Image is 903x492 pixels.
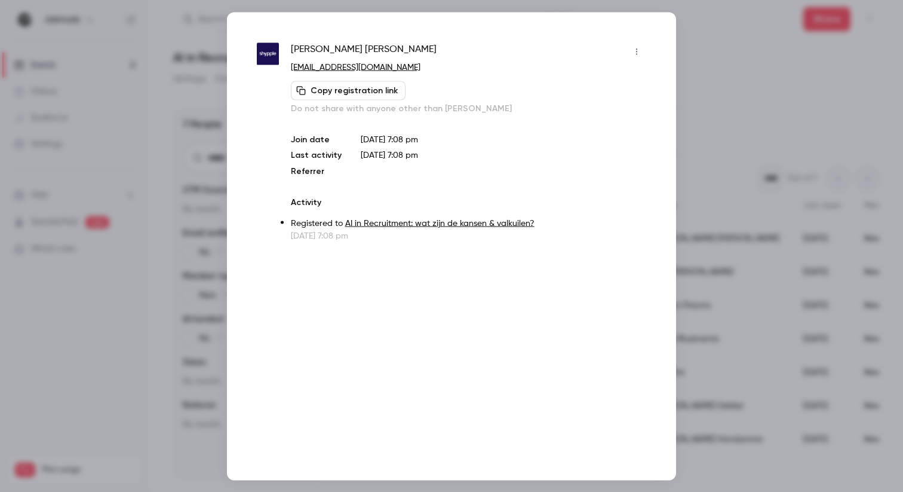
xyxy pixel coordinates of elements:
[291,63,420,71] a: [EMAIL_ADDRESS][DOMAIN_NAME]
[361,133,646,145] p: [DATE] 7:08 pm
[291,217,646,230] p: Registered to
[291,42,437,61] span: [PERSON_NAME] [PERSON_NAME]
[31,31,131,41] div: Domain: [DOMAIN_NAME]
[19,19,29,29] img: logo_orange.svg
[345,219,535,227] a: AI in Recruitment: wat zijn de kansen & valkuilen?
[291,81,406,100] button: Copy registration link
[45,71,107,78] div: Domain Overview
[119,69,128,79] img: tab_keywords_by_traffic_grey.svg
[132,71,201,78] div: Keywords by Traffic
[291,149,342,161] p: Last activity
[19,31,29,41] img: website_grey.svg
[291,165,342,177] p: Referrer
[33,19,59,29] div: v 4.0.25
[291,133,342,145] p: Join date
[291,196,646,208] p: Activity
[257,43,279,65] img: shypple.com
[361,151,418,159] span: [DATE] 7:08 pm
[32,69,42,79] img: tab_domain_overview_orange.svg
[291,102,646,114] p: Do not share with anyone other than [PERSON_NAME]
[291,230,646,242] p: [DATE] 7:08 pm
